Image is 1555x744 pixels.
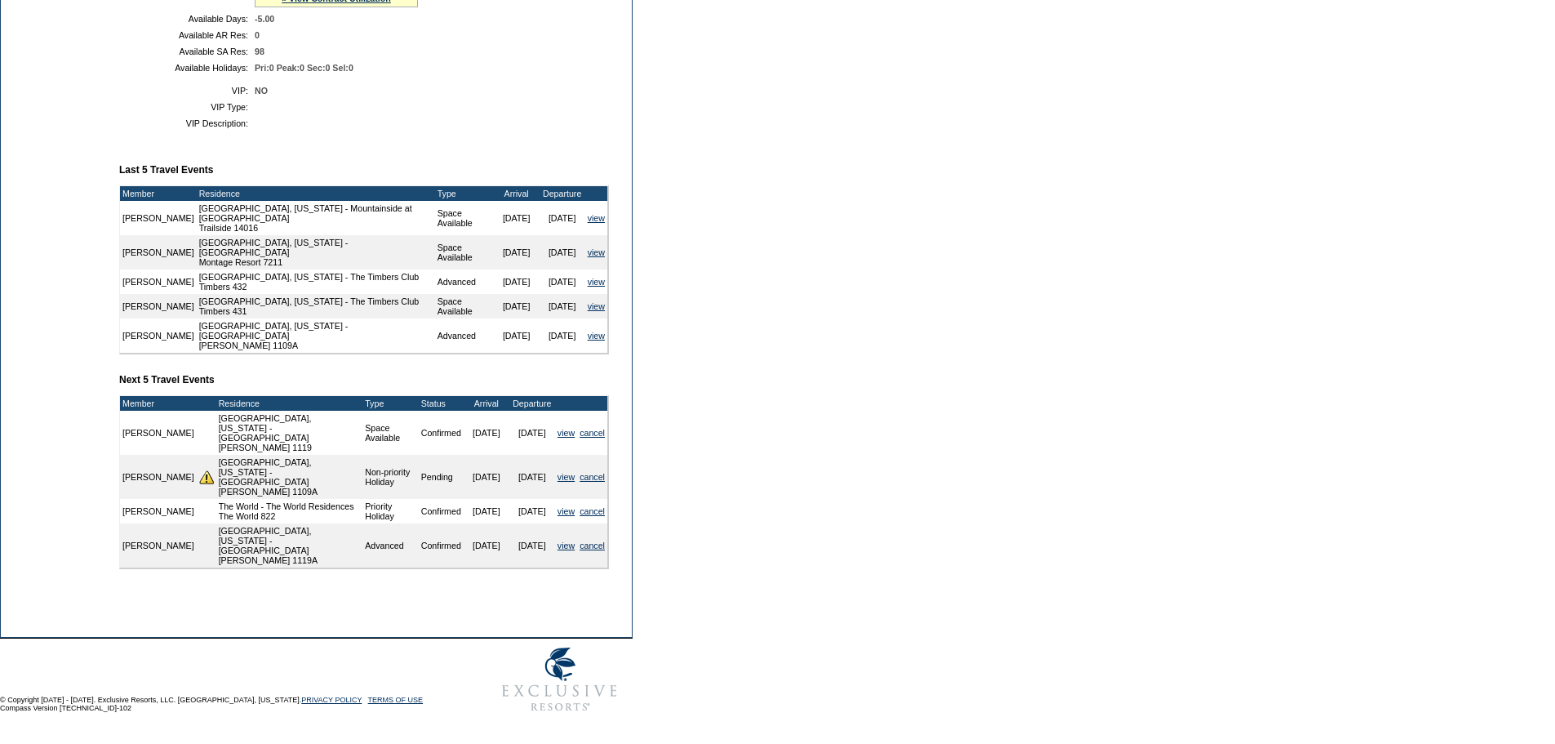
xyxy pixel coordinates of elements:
a: PRIVACY POLICY [301,696,362,704]
td: [DATE] [509,455,555,499]
td: VIP: [126,86,248,96]
td: Space Available [362,411,418,455]
td: Advanced [362,523,418,568]
td: Departure [509,396,555,411]
a: view [558,428,575,438]
td: Priority Holiday [362,499,418,523]
td: [DATE] [509,499,555,523]
span: 0 [255,30,260,40]
b: Next 5 Travel Events [119,374,215,385]
td: [GEOGRAPHIC_DATA], [US_STATE] - The Timbers Club Timbers 432 [197,270,435,294]
td: [PERSON_NAME] [120,235,197,270]
td: [DATE] [540,270,585,294]
a: view [558,541,575,550]
td: [PERSON_NAME] [120,455,197,499]
td: Available SA Res: [126,47,248,56]
img: Exclusive Resorts [486,639,633,720]
td: [DATE] [494,319,540,353]
td: [DATE] [494,235,540,270]
td: [DATE] [464,499,509,523]
td: Confirmed [419,523,464,568]
td: Available Holidays: [126,63,248,73]
td: [DATE] [464,523,509,568]
td: [PERSON_NAME] [120,294,197,319]
a: view [588,213,605,223]
td: Residence [216,396,363,411]
td: [DATE] [494,201,540,235]
td: [PERSON_NAME] [120,523,197,568]
td: [DATE] [540,294,585,319]
td: [DATE] [509,523,555,568]
td: [GEOGRAPHIC_DATA], [US_STATE] - [GEOGRAPHIC_DATA] [PERSON_NAME] 1109A [197,319,435,353]
td: The World - The World Residences The World 822 [216,499,363,523]
td: VIP Type: [126,102,248,112]
a: view [558,472,575,482]
td: Arrival [464,396,509,411]
td: [PERSON_NAME] [120,319,197,353]
a: view [588,301,605,311]
td: [DATE] [464,455,509,499]
td: [GEOGRAPHIC_DATA], [US_STATE] - [GEOGRAPHIC_DATA] [PERSON_NAME] 1109A [216,455,363,499]
a: TERMS OF USE [368,696,424,704]
span: 98 [255,47,264,56]
td: [DATE] [509,411,555,455]
td: Status [419,396,464,411]
td: [GEOGRAPHIC_DATA], [US_STATE] - [GEOGRAPHIC_DATA] [PERSON_NAME] 1119A [216,523,363,568]
td: [PERSON_NAME] [120,411,197,455]
td: [PERSON_NAME] [120,201,197,235]
td: Residence [197,186,435,201]
td: VIP Description: [126,118,248,128]
td: Space Available [435,294,494,319]
a: cancel [580,472,605,482]
td: Space Available [435,201,494,235]
td: [PERSON_NAME] [120,499,197,523]
td: [DATE] [494,270,540,294]
td: Confirmed [419,411,464,455]
b: Last 5 Travel Events [119,164,213,176]
td: Member [120,186,197,201]
td: Type [435,186,494,201]
td: Available AR Res: [126,30,248,40]
a: cancel [580,506,605,516]
td: Arrival [494,186,540,201]
td: [GEOGRAPHIC_DATA], [US_STATE] - [GEOGRAPHIC_DATA] Montage Resort 7211 [197,235,435,270]
span: -5.00 [255,14,274,24]
span: NO [255,86,268,96]
td: Type [362,396,418,411]
td: [DATE] [464,411,509,455]
a: cancel [580,428,605,438]
td: [DATE] [494,294,540,319]
td: Pending [419,455,464,499]
td: [GEOGRAPHIC_DATA], [US_STATE] - [GEOGRAPHIC_DATA] [PERSON_NAME] 1119 [216,411,363,455]
td: [PERSON_NAME] [120,270,197,294]
td: Departure [540,186,585,201]
td: [DATE] [540,235,585,270]
td: [DATE] [540,201,585,235]
a: view [588,277,605,287]
td: Confirmed [419,499,464,523]
a: view [588,247,605,257]
img: There are insufficient days and/or tokens to cover this reservation [199,470,214,484]
td: Available Days: [126,14,248,24]
td: Non-priority Holiday [362,455,418,499]
span: Pri:0 Peak:0 Sec:0 Sel:0 [255,63,353,73]
td: [GEOGRAPHIC_DATA], [US_STATE] - The Timbers Club Timbers 431 [197,294,435,319]
a: view [558,506,575,516]
td: Space Available [435,235,494,270]
a: cancel [580,541,605,550]
a: view [588,331,605,341]
td: [GEOGRAPHIC_DATA], [US_STATE] - Mountainside at [GEOGRAPHIC_DATA] Trailside 14016 [197,201,435,235]
td: Advanced [435,270,494,294]
td: [DATE] [540,319,585,353]
td: Advanced [435,319,494,353]
td: Member [120,396,197,411]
